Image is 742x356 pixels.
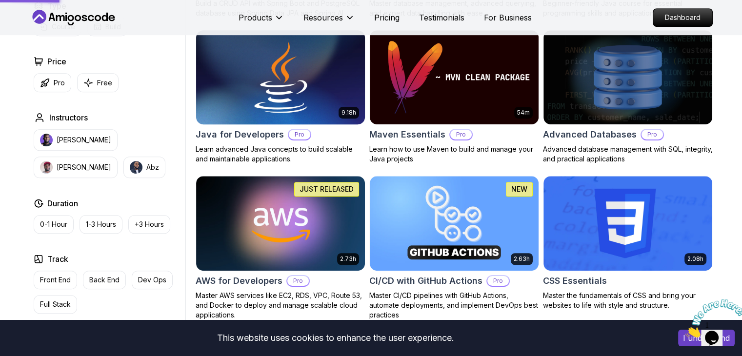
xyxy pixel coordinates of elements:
h2: Advanced Databases [543,128,637,141]
p: Dev Ops [138,275,166,285]
p: 54m [517,109,530,117]
button: Front End [34,271,77,289]
h2: CSS Essentials [543,274,607,288]
button: Back End [83,271,126,289]
p: 0-1 Hour [40,219,67,229]
h2: Track [47,253,68,265]
p: Free [97,78,112,88]
h2: AWS for Developers [196,274,282,288]
h2: Java for Developers [196,128,284,141]
button: instructor img[PERSON_NAME] [34,129,118,151]
a: Maven Essentials card54mMaven EssentialsProLearn how to use Maven to build and manage your Java p... [369,30,539,164]
p: Pro [642,130,663,139]
p: Resources [303,12,343,23]
p: Pro [450,130,472,139]
p: [PERSON_NAME] [57,135,111,145]
a: CI/CD with GitHub Actions card2.63hNEWCI/CD with GitHub ActionsProMaster CI/CD pipelines with Git... [369,176,539,320]
p: +3 Hours [135,219,164,229]
p: Master AWS services like EC2, RDS, VPC, Route 53, and Docker to deploy and manage scalable cloud ... [196,291,365,320]
h2: CI/CD with GitHub Actions [369,274,482,288]
img: CSS Essentials card [543,176,712,271]
button: Full Stack [34,295,77,314]
button: 0-1 Hour [34,215,74,234]
p: 9.18h [341,109,356,117]
a: CSS Essentials card2.08hCSS EssentialsMaster the fundamentals of CSS and bring your websites to l... [543,176,713,310]
p: Pro [289,130,310,139]
img: AWS for Developers card [196,176,365,271]
p: Learn how to use Maven to build and manage your Java projects [369,144,539,164]
span: 1 [4,4,8,12]
h2: Instructors [49,112,88,123]
p: Back End [89,275,120,285]
p: NEW [511,184,527,194]
button: +3 Hours [128,215,170,234]
button: instructor imgAbz [123,157,165,178]
p: Pro [287,276,309,286]
iframe: chat widget [682,295,742,341]
img: Chat attention grabber [4,4,64,42]
button: Free [77,73,119,92]
img: instructor img [130,161,142,174]
button: Dev Ops [132,271,173,289]
button: 1-3 Hours [80,215,122,234]
img: instructor img [40,161,53,174]
p: Master CI/CD pipelines with GitHub Actions, automate deployments, and implement DevOps best pract... [369,291,539,320]
p: Learn advanced Java concepts to build scalable and maintainable applications. [196,144,365,164]
a: AWS for Developers card2.73hJUST RELEASEDAWS for DevelopersProMaster AWS services like EC2, RDS, ... [196,176,365,320]
button: Products [239,12,284,31]
p: Advanced database management with SQL, integrity, and practical applications [543,144,713,164]
h2: Maven Essentials [369,128,445,141]
p: [PERSON_NAME] [57,162,111,172]
div: This website uses cookies to enhance the user experience. [7,327,663,349]
p: JUST RELEASED [300,184,354,194]
a: Testimonials [419,12,464,23]
a: Advanced Databases cardAdvanced DatabasesProAdvanced database management with SQL, integrity, and... [543,30,713,164]
p: 2.73h [340,255,356,263]
p: Full Stack [40,299,71,309]
img: instructor img [40,134,53,146]
p: Products [239,12,272,23]
button: Accept cookies [678,330,735,346]
h2: Price [47,56,66,67]
p: Pro [487,276,509,286]
a: Java for Developers card9.18hJava for DevelopersProLearn advanced Java concepts to build scalable... [196,30,365,164]
img: Advanced Databases card [543,30,712,125]
p: 1-3 Hours [86,219,116,229]
button: Resources [303,12,355,31]
p: Master the fundamentals of CSS and bring your websites to life with style and structure. [543,291,713,310]
a: For Business [484,12,532,23]
img: Java for Developers card [192,28,369,127]
p: 2.63h [514,255,530,263]
a: Pricing [374,12,400,23]
button: Pro [34,73,71,92]
p: 2.08h [687,255,703,263]
button: instructor img[PERSON_NAME] [34,157,118,178]
a: Dashboard [653,8,713,27]
p: Dashboard [653,9,712,26]
p: Abz [146,162,159,172]
h2: Duration [47,198,78,209]
img: CI/CD with GitHub Actions card [370,176,539,271]
p: Pro [54,78,65,88]
p: Front End [40,275,71,285]
img: Maven Essentials card [370,30,539,125]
